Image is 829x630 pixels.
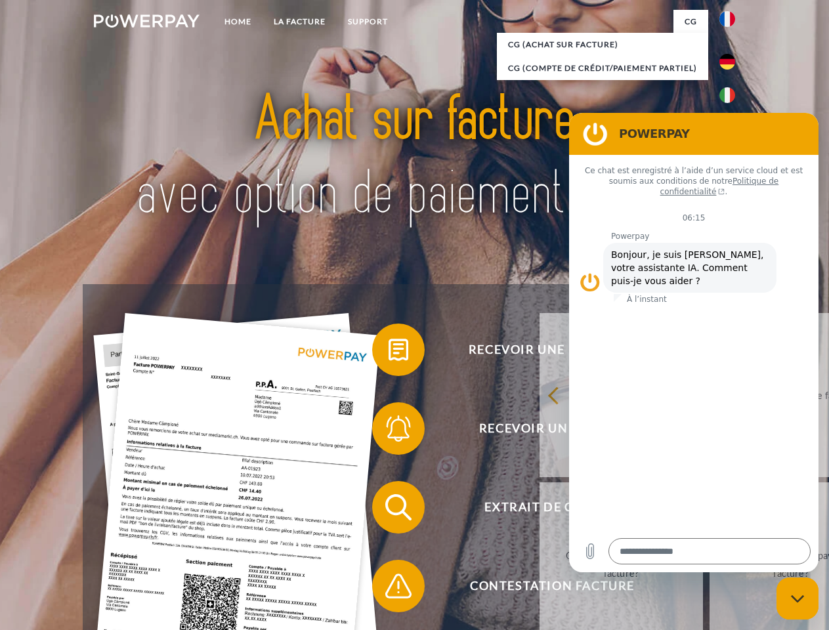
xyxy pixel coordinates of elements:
[776,577,818,619] iframe: Bouton de lancement de la fenêtre de messagerie, conversation en cours
[213,10,263,33] a: Home
[372,402,713,455] button: Recevoir un rappel?
[382,491,415,524] img: qb_search.svg
[497,33,708,56] a: CG (achat sur facture)
[263,10,337,33] a: LA FACTURE
[719,54,735,70] img: de
[125,63,704,251] img: title-powerpay_fr.svg
[569,113,818,572] iframe: Fenêtre de messagerie
[372,324,713,376] button: Recevoir une facture ?
[497,56,708,80] a: CG (Compte de crédit/paiement partiel)
[372,481,713,534] button: Extrait de compte
[372,560,713,612] button: Contestation Facture
[382,570,415,602] img: qb_warning.svg
[547,386,695,404] div: retour
[673,10,708,33] a: CG
[337,10,399,33] a: Support
[382,333,415,366] img: qb_bill.svg
[382,412,415,445] img: qb_bell.svg
[547,547,695,582] div: Quand vais-je recevoir ma facture?
[719,87,735,103] img: it
[94,14,200,28] img: logo-powerpay-white.svg
[719,11,735,27] img: fr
